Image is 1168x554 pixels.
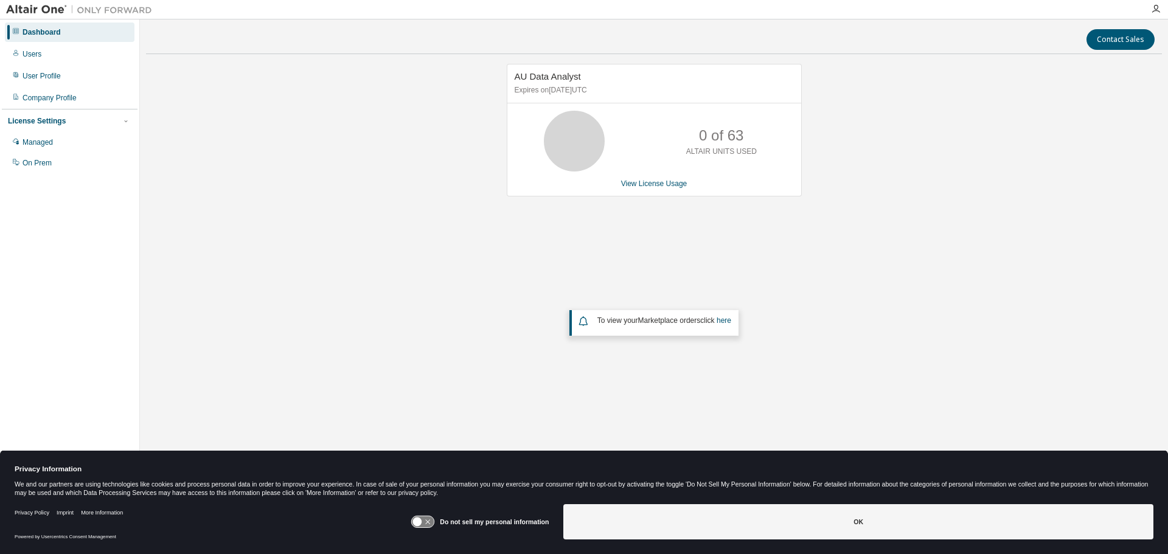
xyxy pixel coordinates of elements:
[23,71,61,81] div: User Profile
[6,4,158,16] img: Altair One
[699,125,743,146] p: 0 of 63
[686,147,757,157] p: ALTAIR UNITS USED
[23,93,77,103] div: Company Profile
[1086,29,1155,50] button: Contact Sales
[638,316,701,325] em: Marketplace orders
[597,316,731,325] span: To view your click
[515,71,581,81] span: AU Data Analyst
[23,137,53,147] div: Managed
[621,179,687,188] a: View License Usage
[717,316,731,325] a: here
[23,158,52,168] div: On Prem
[8,116,66,126] div: License Settings
[23,27,61,37] div: Dashboard
[23,49,41,59] div: Users
[515,85,791,95] p: Expires on [DATE] UTC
